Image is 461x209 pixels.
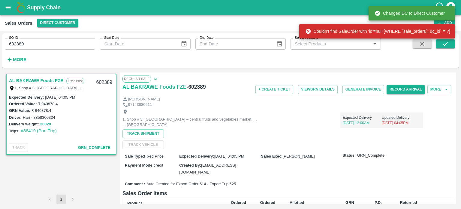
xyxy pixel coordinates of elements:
[342,153,356,158] label: Status:
[104,35,119,40] label: Start Date
[261,154,282,158] label: Sales Exec :
[13,57,26,62] strong: More
[93,75,116,90] div: 602389
[200,35,213,40] label: End Date
[382,120,421,126] p: [DATE] 04:05PM
[382,115,421,120] p: Updated Delivery
[9,108,30,113] label: GRN Value:
[298,85,338,94] button: ViewGRN Details
[305,26,450,37] div: Couldn't find SaleOrder with 'id'=null [WHERE `sale_orders`.`dc_id` = ?]
[128,102,152,108] p: 97143886611
[9,95,44,100] label: Expected Delivery :
[214,154,244,158] span: [DATE] 04:05 PM
[371,40,379,48] button: Open
[9,115,22,120] label: Driver:
[435,2,445,13] div: customer-support
[5,19,32,27] div: Sales Orders
[357,153,384,158] span: GRN_Complete
[9,122,39,126] label: Delivery weight:
[295,35,318,40] label: Select Products
[274,38,285,50] button: Choose date
[375,8,445,19] div: Changed DC to Direct Customer
[387,85,425,94] button: Record Arrival
[122,117,258,128] p: 1, Shop # 3, [GEOGRAPHIC_DATA] – central fruits and vegetables market, , , , , [GEOGRAPHIC_DATA]
[56,195,66,204] button: page 1
[125,163,154,168] label: Payment Mode :
[40,121,51,128] button: 20020
[430,204,449,208] b: Gap(Loss)
[174,204,219,208] b: Brand/[PERSON_NAME]
[187,83,206,91] h6: - 602389
[154,163,163,168] span: credit
[445,1,456,14] div: account of current user
[44,195,78,204] nav: pagination navigation
[283,154,315,158] span: [PERSON_NAME]
[45,95,75,100] label: [DATE] 04:05 PM
[37,19,78,27] button: Select DC
[125,181,145,187] label: Comment :
[343,115,382,120] p: Expected Delivery
[125,154,144,158] label: Sale Type :
[427,85,451,94] button: More
[9,102,37,106] label: Ordered Value:
[144,154,164,158] span: Fixed Price
[255,85,293,94] button: + Create Ticket
[5,54,28,65] button: More
[21,128,57,133] a: #86419 (Port Trip)
[27,5,61,11] b: Supply Chain
[292,40,369,48] input: Select Products
[122,83,187,91] a: AL BAKRAWE Foods FZE
[1,1,15,14] button: open drawer
[178,38,190,50] button: Choose date
[127,201,142,205] b: Product
[319,204,328,208] b: GRN
[9,35,18,40] label: SO ID
[122,129,164,138] button: Track Shipment
[9,77,63,85] a: AL BAKRAWE Foods FZE
[179,154,214,158] label: Expected Delivery :
[122,75,151,82] span: Regular Sale
[100,38,176,50] input: Start Date
[179,163,236,174] span: [EMAIL_ADDRESS][DOMAIN_NAME]
[15,85,195,90] label: 1, Shop # 3, [GEOGRAPHIC_DATA] – central fruits and vegetables market, , , , , [GEOGRAPHIC_DATA]
[342,85,384,94] button: Generate Invoice
[32,108,51,113] label: ₹ 940878.4
[195,38,271,50] input: End Date
[343,120,382,126] p: [DATE] 12:00AM
[66,78,84,84] p: Fixed Price
[122,189,454,198] h6: Sales Order Items
[23,115,55,120] label: Hari - 8858300334
[179,163,201,168] label: Created By :
[5,38,95,50] input: Enter SO ID
[78,145,110,150] span: GRN_Complete
[27,3,435,12] a: Supply Chain
[15,2,27,14] img: logo
[38,102,58,106] label: ₹ 940878.4
[9,129,20,133] label: Trips:
[146,181,236,187] span: Auto Created for Export Order 514 - Export Trip 525
[128,97,160,102] p: [PERSON_NAME]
